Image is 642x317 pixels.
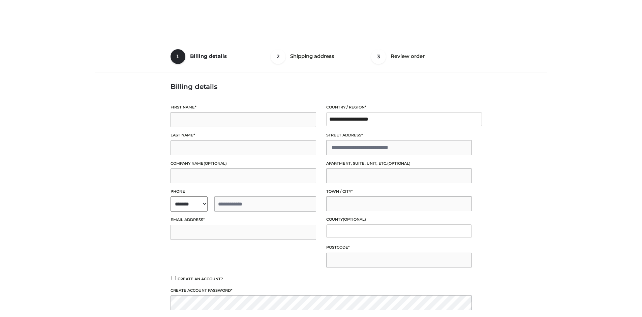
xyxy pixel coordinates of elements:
span: (optional) [387,161,410,166]
label: Company name [171,160,316,167]
span: (optional) [343,217,366,222]
label: Country / Region [326,104,472,110]
input: Create an account? [171,276,177,280]
span: 3 [371,49,386,64]
span: 2 [271,49,285,64]
label: First name [171,104,316,110]
label: Phone [171,188,316,195]
span: Shipping address [290,53,334,59]
label: Street address [326,132,472,138]
label: Postcode [326,244,472,251]
h3: Billing details [171,83,472,91]
span: Billing details [190,53,227,59]
span: Create an account? [178,277,223,281]
label: Last name [171,132,316,138]
label: Town / City [326,188,472,195]
label: Email address [171,217,316,223]
label: Apartment, suite, unit, etc. [326,160,472,167]
label: Create account password [171,287,472,294]
label: County [326,216,472,223]
span: Review order [391,53,425,59]
span: (optional) [204,161,227,166]
span: 1 [171,49,185,64]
